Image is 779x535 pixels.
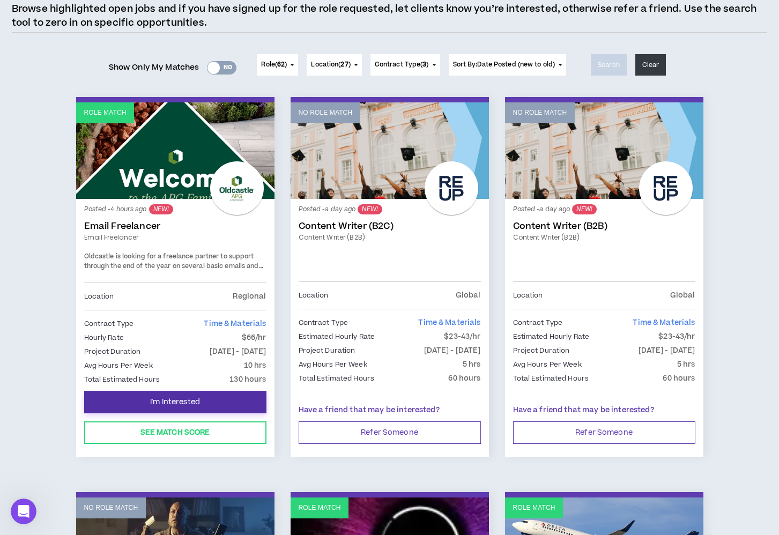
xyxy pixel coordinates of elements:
[229,374,266,385] p: 130 hours
[299,421,481,444] button: Refer Someone
[513,221,695,232] a: Content Writer (B2B)
[84,391,266,413] button: I'm Interested
[463,359,481,370] p: 5 hrs
[658,331,695,343] p: $23-43/hr
[505,102,703,199] a: No Role Match
[513,359,582,370] p: Avg Hours Per Week
[11,499,36,524] iframe: Intercom live chat
[299,373,375,384] p: Total Estimated Hours
[84,108,127,118] p: Role Match
[299,108,353,118] p: No Role Match
[370,54,440,76] button: Contract Type(3)
[311,60,350,70] span: Location ( )
[84,221,266,232] a: Email Freelancer
[513,317,563,329] p: Contract Type
[299,289,329,301] p: Location
[358,204,382,214] sup: NEW!
[635,54,666,76] button: Clear
[299,359,367,370] p: Avg Hours Per Week
[513,233,695,242] a: Content Writer (B2B)
[299,233,481,242] a: Content Writer (B2B)
[84,252,263,280] span: Oldcastle is looking for a freelance partner to support through the end of the year on several ba...
[513,421,695,444] button: Refer Someone
[633,317,695,328] span: Time & Materials
[663,373,695,384] p: 60 hours
[299,204,481,214] p: Posted - a day ago
[299,317,348,329] p: Contract Type
[84,332,124,344] p: Hourly Rate
[12,2,767,29] p: Browse highlighted open jobs and if you have signed up for the role requested, let clients know y...
[210,346,266,358] p: [DATE] - [DATE]
[233,291,266,302] p: Regional
[84,374,160,385] p: Total Estimated Hours
[449,54,567,76] button: Sort By:Date Posted (new to old)
[307,54,361,76] button: Location(27)
[299,331,375,343] p: Estimated Hourly Rate
[204,318,266,329] span: Time & Materials
[513,108,567,118] p: No Role Match
[572,204,596,214] sup: NEW!
[277,60,285,69] span: 62
[299,503,341,513] p: Role Match
[340,60,348,69] span: 27
[84,360,153,371] p: Avg Hours Per Week
[84,204,266,214] p: Posted - 4 hours ago
[291,102,489,199] a: No Role Match
[149,204,173,214] sup: NEW!
[591,54,627,76] button: Search
[513,331,590,343] p: Estimated Hourly Rate
[513,405,695,416] p: Have a friend that may be interested?
[424,345,481,356] p: [DATE] - [DATE]
[639,345,695,356] p: [DATE] - [DATE]
[444,331,480,343] p: $23-43/hr
[84,233,266,242] a: Email Freelancer
[150,397,200,407] span: I'm Interested
[84,503,138,513] p: No Role Match
[84,346,141,358] p: Project Duration
[375,60,429,70] span: Contract Type ( )
[418,317,480,328] span: Time & Materials
[299,221,481,232] a: Content Writer (B2C)
[513,204,695,214] p: Posted - a day ago
[244,360,266,371] p: 10 hrs
[513,289,543,301] p: Location
[84,421,266,444] button: See Match Score
[422,60,426,69] span: 3
[456,289,481,301] p: Global
[261,60,287,70] span: Role ( )
[257,54,298,76] button: Role(62)
[453,60,555,69] span: Sort By: Date Posted (new to old)
[109,60,199,76] span: Show Only My Matches
[76,102,274,199] a: Role Match
[84,291,114,302] p: Location
[670,289,695,301] p: Global
[448,373,480,384] p: 60 hours
[299,405,481,416] p: Have a friend that may be interested?
[84,318,134,330] p: Contract Type
[242,332,266,344] p: $66/hr
[513,503,555,513] p: Role Match
[513,373,589,384] p: Total Estimated Hours
[513,345,570,356] p: Project Duration
[299,345,355,356] p: Project Duration
[677,359,695,370] p: 5 hrs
